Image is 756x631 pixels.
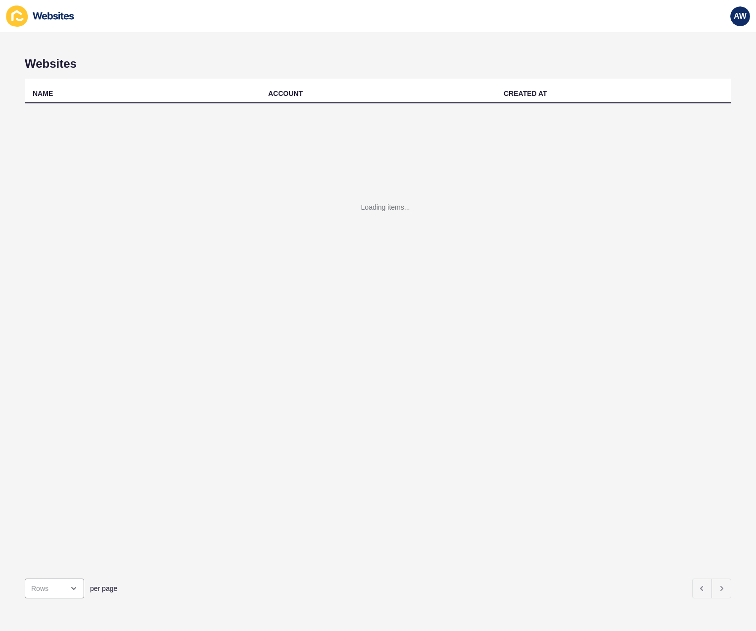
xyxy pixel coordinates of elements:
[25,579,84,598] div: open menu
[504,89,547,98] div: CREATED AT
[33,89,53,98] div: NAME
[361,202,410,212] div: Loading items...
[734,11,747,21] span: AW
[25,57,731,71] h1: Websites
[268,89,303,98] div: ACCOUNT
[90,584,117,593] span: per page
